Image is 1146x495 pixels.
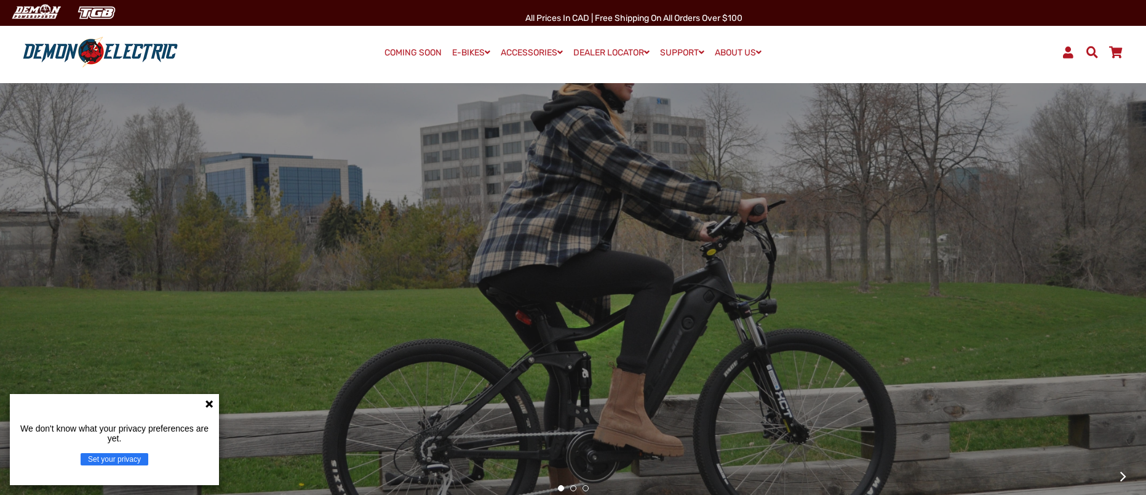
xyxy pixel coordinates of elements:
[15,424,214,443] p: We don't know what your privacy preferences are yet.
[71,2,122,23] img: TGB Canada
[525,13,742,23] span: All Prices in CAD | Free shipping on all orders over $100
[448,44,495,62] a: E-BIKES
[583,485,589,491] button: 3 of 3
[81,453,148,465] button: Set your privacy
[380,44,446,62] a: COMING SOON
[6,2,65,23] img: Demon Electric
[18,36,182,68] img: Demon Electric logo
[569,44,654,62] a: DEALER LOCATOR
[558,485,564,491] button: 1 of 3
[710,44,766,62] a: ABOUT US
[570,485,576,491] button: 2 of 3
[496,44,567,62] a: ACCESSORIES
[656,44,709,62] a: SUPPORT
